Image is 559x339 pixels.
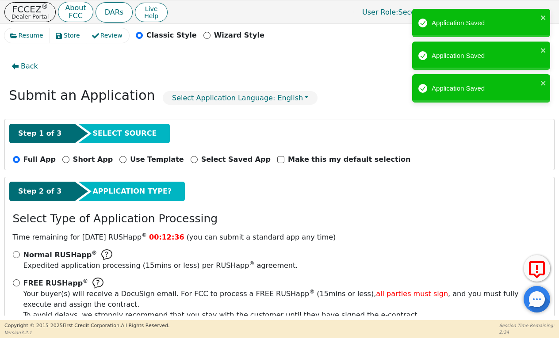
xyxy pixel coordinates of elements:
[23,261,298,270] span: Expedited application processing ( 15 mins or less) per RUSHapp agreement.
[353,4,444,21] p: Secondary
[101,249,112,260] img: Help Bubble
[353,4,444,21] a: User Role:Secondary
[149,233,184,241] span: 00:12:36
[249,260,254,267] sup: ®
[447,5,555,19] button: 3941A:[PERSON_NAME]
[201,154,271,165] p: Select Saved App
[214,30,264,41] p: Wizard Style
[58,2,93,23] button: AboutFCC
[142,232,147,238] sup: ®
[23,279,88,287] span: FREE RUSHapp
[50,28,87,43] button: Store
[432,18,538,28] div: Application Saved
[23,289,519,309] span: Your buyer(s) will receive a DocuSign email. For FCC to process a FREE RUSHapp ( 15 mins or less)...
[376,289,448,298] span: all parties must sign
[23,289,547,320] span: To avoid delays, we strongly recommend that you stay with the customer until they have signed the...
[432,51,538,61] div: Application Saved
[92,250,97,256] sup: ®
[163,91,318,105] button: Select Application Language: English
[92,128,157,139] span: SELECT SOURCE
[13,233,147,241] span: Time remaining for [DATE] RUSHapp
[121,323,169,328] span: All Rights Reserved.
[4,56,45,76] button: Back
[64,31,80,40] span: Store
[19,31,43,40] span: Resume
[499,329,555,335] p: 2:34
[65,12,86,19] p: FCC
[130,154,184,165] p: Use Template
[4,2,56,22] button: FCCEZ®Dealer Portal
[23,154,56,165] p: Full App
[96,2,133,23] button: DARs
[288,154,411,165] p: Make this my default selection
[92,186,172,197] span: APPLICATION TYPE?
[4,322,169,330] p: Copyright © 2015- 2025 First Credit Corporation.
[144,5,158,12] span: Live
[4,329,169,336] p: Version 3.2.1
[83,278,88,284] sup: ®
[540,45,547,55] button: close
[92,278,103,289] img: Help Bubble
[432,84,538,94] div: Application Saved
[11,5,49,14] p: FCCEZ
[73,154,113,165] p: Short App
[18,186,61,197] span: Step 2 of 3
[540,78,547,88] button: close
[187,233,336,241] span: (you can submit a standard app any time)
[42,3,48,11] sup: ®
[23,251,97,259] span: Normal RUSHapp
[540,12,547,23] button: close
[309,289,314,295] sup: ®
[524,255,550,282] button: Report Error to FCC
[499,322,555,329] p: Session Time Remaining:
[11,14,49,19] p: Dealer Portal
[100,31,123,40] span: Review
[4,28,50,43] button: Resume
[144,12,158,19] span: Help
[65,4,86,11] p: About
[21,61,38,72] span: Back
[362,8,398,16] span: User Role :
[86,28,129,43] button: Review
[18,128,61,139] span: Step 1 of 3
[13,212,218,225] h3: Select Type of Application Processing
[9,88,155,103] h2: Submit an Application
[146,30,197,41] p: Classic Style
[135,3,168,22] button: LiveHelp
